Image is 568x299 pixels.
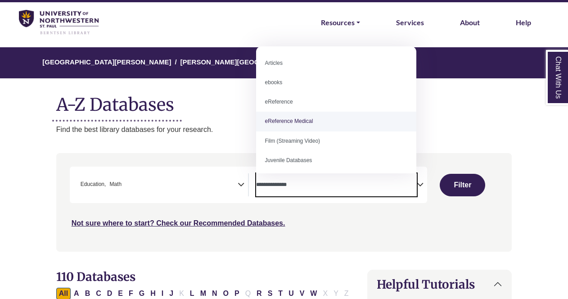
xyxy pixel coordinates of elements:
[56,269,135,284] span: 110 Databases
[256,73,417,92] li: ebooks
[19,10,99,35] img: library_home
[56,153,512,251] nav: Search filters
[396,17,424,28] a: Services
[256,131,417,151] li: Film (Streaming Video)
[77,180,106,189] li: Education
[256,54,417,73] li: Articles
[42,57,171,66] a: [GEOGRAPHIC_DATA][PERSON_NAME]
[106,180,122,189] li: Math
[368,270,512,299] button: Helpful Tutorials
[256,92,417,112] li: eReference
[516,17,531,28] a: Help
[256,151,417,170] li: Juvenile Databases
[180,57,309,66] a: [PERSON_NAME][GEOGRAPHIC_DATA]
[109,180,122,189] span: Math
[56,87,512,115] h1: A-Z Databases
[123,182,127,189] textarea: Search
[460,17,480,28] a: About
[56,124,512,136] p: Find the best library databases for your research.
[81,180,106,189] span: Education
[256,182,417,189] textarea: Search
[440,174,485,196] button: Submit for Search Results
[56,47,512,78] nav: breadcrumb
[256,112,417,131] li: eReference Medical
[72,219,285,227] a: Not sure where to start? Check our Recommended Databases.
[321,17,360,28] a: Resources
